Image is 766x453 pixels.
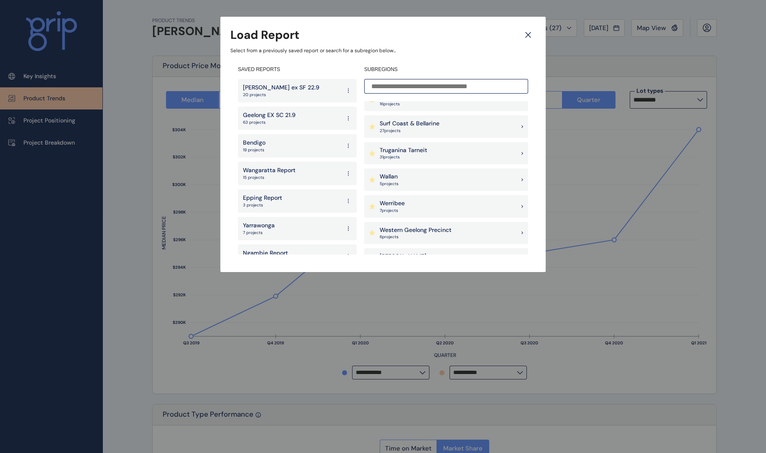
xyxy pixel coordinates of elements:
p: [PERSON_NAME] ex SF 22.9 [243,84,319,92]
p: Select from a previously saved report or search for a subregion below... [230,47,536,54]
p: Western Geelong Precinct [380,226,452,234]
p: 5 project s [380,181,398,187]
p: Ngambie Report [243,249,288,257]
p: Yarrawonga [243,221,275,230]
p: 3 projects [243,202,282,208]
p: [PERSON_NAME] [380,252,426,261]
p: 31 project s [380,154,427,160]
p: Truganina Tarneit [380,146,427,155]
p: 7 projects [243,230,275,236]
h4: SAVED REPORTS [238,66,357,73]
p: 7 project s [380,208,405,214]
p: 20 projects [243,92,319,98]
p: Surf Coast & Bellarine [380,120,439,128]
p: Werribee [380,199,405,208]
p: 63 projects [243,120,296,125]
p: Wangaratta Report [243,166,296,175]
p: 6 project s [380,234,452,240]
p: Geelong EX SC 21.9 [243,111,296,120]
p: 27 project s [380,128,439,134]
h4: SUBREGIONS [364,66,528,73]
p: 19 projects [243,147,266,153]
p: 16 project s [380,101,402,107]
h3: Load Report [230,27,299,43]
p: Bendigo [243,139,266,147]
p: Epping Report [243,194,282,202]
p: 15 projects [243,175,296,181]
p: Wallan [380,173,398,181]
